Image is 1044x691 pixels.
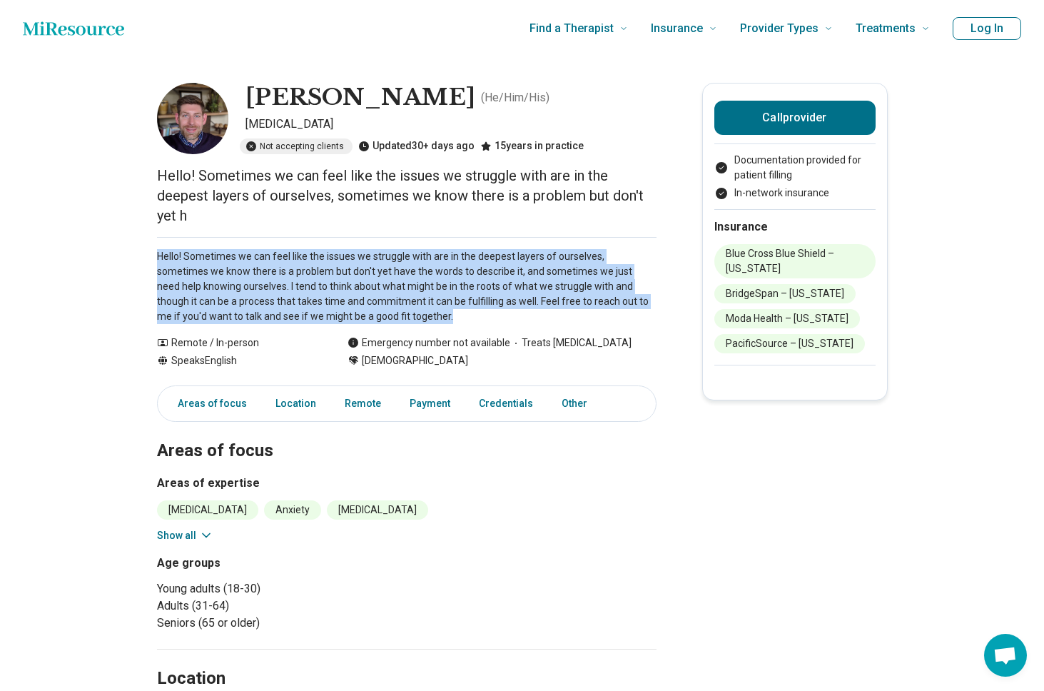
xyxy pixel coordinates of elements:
a: Credentials [470,389,542,418]
h1: [PERSON_NAME] [245,83,475,113]
button: Callprovider [714,101,876,135]
h2: Areas of focus [157,405,657,463]
div: Open chat [984,634,1027,677]
span: Treats [MEDICAL_DATA] [510,336,632,350]
span: [DEMOGRAPHIC_DATA] [362,353,468,368]
li: Young adults (18-30) [157,580,401,597]
p: Hello! Sometimes we can feel like the issues we struggle with are in the deepest layers of oursel... [157,166,657,226]
a: Home page [23,14,124,43]
li: In-network insurance [714,186,876,201]
li: [MEDICAL_DATA] [157,500,258,520]
div: Updated 30+ days ago [358,138,475,154]
a: Areas of focus [161,389,255,418]
div: Remote / In-person [157,336,319,350]
p: Hello! Sometimes we can feel like the issues we struggle with are in the deepest layers of oursel... [157,249,657,324]
div: Speaks English [157,353,319,368]
ul: Payment options [714,153,876,201]
li: Seniors (65 or older) [157,615,401,632]
a: Payment [401,389,459,418]
span: Treatments [856,19,916,39]
h2: Location [157,667,225,691]
li: Documentation provided for patient filling [714,153,876,183]
li: PacificSource – [US_STATE] [714,334,865,353]
div: Not accepting clients [240,138,353,154]
h2: Insurance [714,218,876,236]
li: Adults (31-64) [157,597,401,615]
span: Find a Therapist [529,19,614,39]
a: Location [267,389,325,418]
li: Anxiety [264,500,321,520]
h3: Age groups [157,555,401,572]
li: [MEDICAL_DATA] [327,500,428,520]
li: Blue Cross Blue Shield – [US_STATE] [714,244,876,278]
span: Provider Types [740,19,819,39]
li: Moda Health – [US_STATE] [714,309,860,328]
li: BridgeSpan – [US_STATE] [714,284,856,303]
div: Emergency number not available [348,336,510,350]
div: 15 years in practice [480,138,584,154]
a: Other [553,389,604,418]
button: Show all [157,528,213,543]
p: [MEDICAL_DATA] [245,116,657,133]
button: Log In [953,17,1021,40]
a: Remote [336,389,390,418]
span: Insurance [651,19,703,39]
h3: Areas of expertise [157,475,657,492]
p: ( He/Him/His ) [481,89,549,106]
img: Aaron Lewis, Psychologist [157,83,228,154]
